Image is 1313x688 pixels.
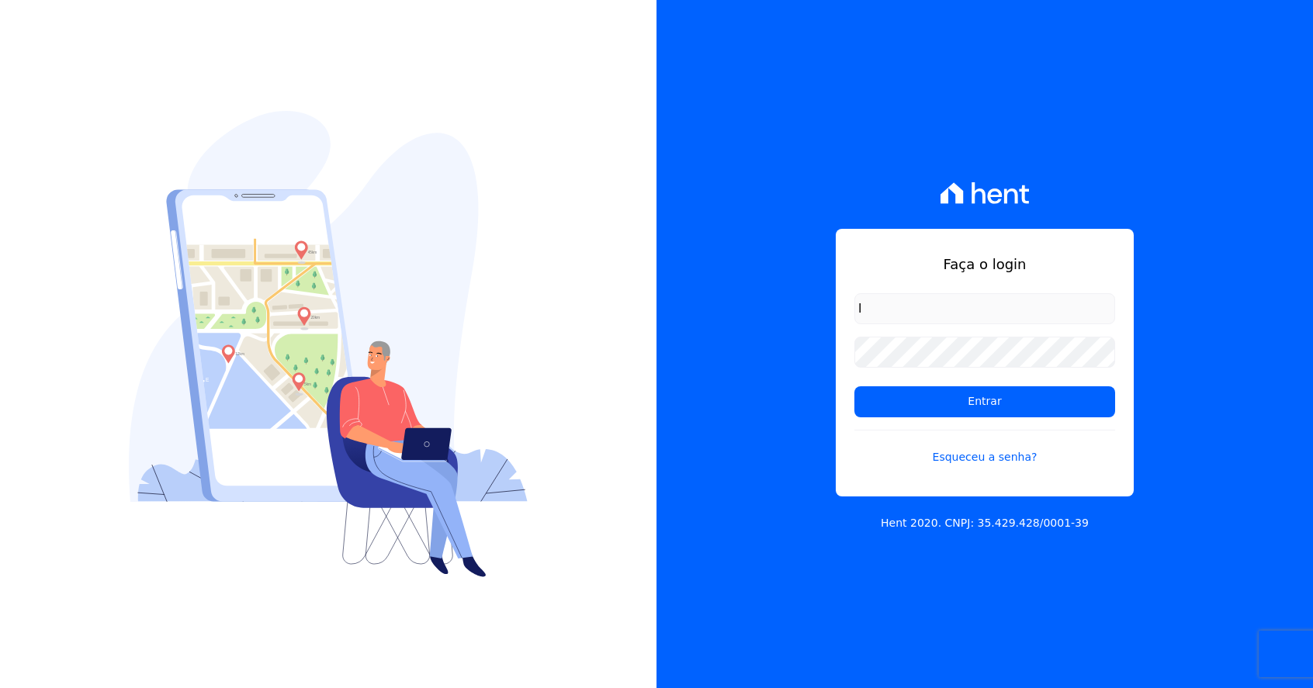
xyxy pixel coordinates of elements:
[854,293,1115,324] input: Email
[854,386,1115,417] input: Entrar
[129,111,528,577] img: Login
[854,254,1115,275] h1: Faça o login
[881,515,1089,531] p: Hent 2020. CNPJ: 35.429.428/0001-39
[854,430,1115,465] a: Esqueceu a senha?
